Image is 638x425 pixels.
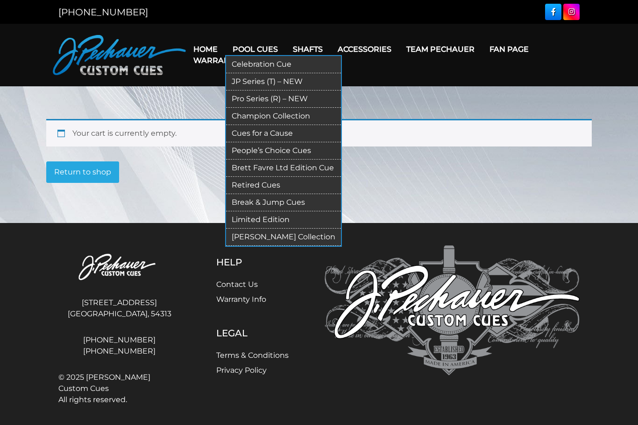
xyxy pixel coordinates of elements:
address: [STREET_ADDRESS] [GEOGRAPHIC_DATA], 54313 [58,293,180,323]
a: Cart [246,49,282,72]
a: Retired Cues [226,177,341,194]
a: Pro Series (R) – NEW [226,91,341,108]
img: Pechauer Custom Cues [325,245,580,376]
a: Return to shop [46,161,119,183]
a: Shafts [285,37,330,61]
a: Accessories [330,37,399,61]
a: Team Pechauer [399,37,482,61]
a: [PERSON_NAME] Collection [226,229,341,246]
a: Pool Cues [225,37,285,61]
a: [PHONE_NUMBER] [58,7,148,18]
a: Warranty [186,49,246,72]
a: Warranty Info [216,295,266,304]
a: JP Series (T) – NEW [226,73,341,91]
h5: Legal [216,327,289,339]
a: Fan Page [482,37,536,61]
a: Privacy Policy [216,366,267,375]
a: Home [186,37,225,61]
a: [PHONE_NUMBER] [58,334,180,346]
img: Pechauer Custom Cues [58,245,180,290]
a: Limited Edition [226,211,341,229]
h5: Help [216,257,289,268]
div: Your cart is currently empty. [46,119,592,146]
img: Pechauer Custom Cues [53,35,186,75]
a: Champion Collection [226,108,341,125]
a: Break & Jump Cues [226,194,341,211]
a: Celebration Cue [226,56,341,73]
a: People’s Choice Cues [226,142,341,160]
a: Brett Favre Ltd Edition Cue [226,160,341,177]
a: Terms & Conditions [216,351,289,360]
a: Cues for a Cause [226,125,341,142]
a: Contact Us [216,280,258,289]
span: © 2025 [PERSON_NAME] Custom Cues All rights reserved. [58,372,180,405]
a: [PHONE_NUMBER] [58,346,180,357]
